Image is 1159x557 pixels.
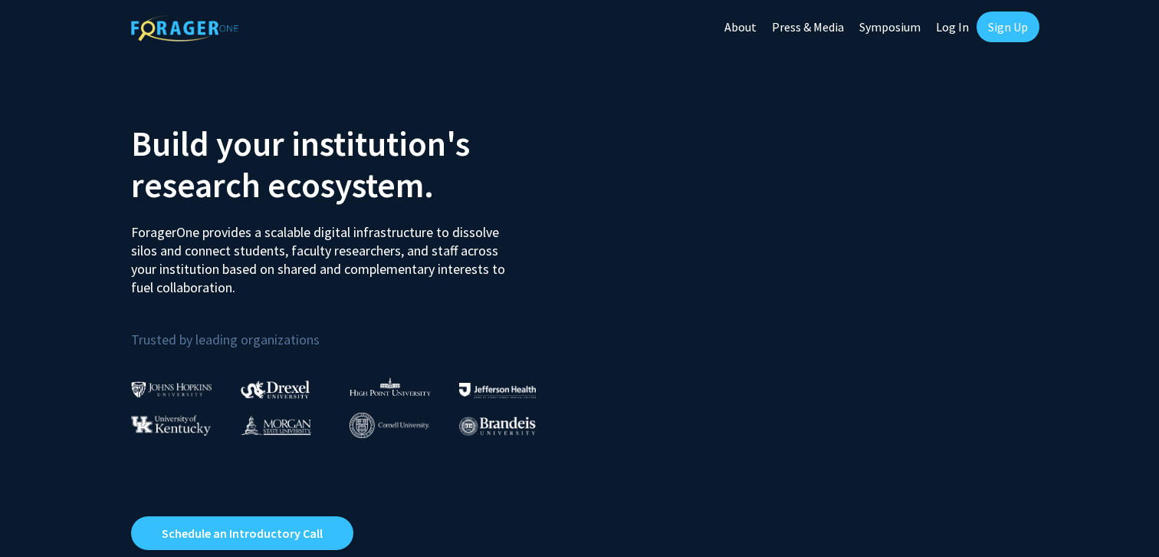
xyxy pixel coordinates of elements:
img: ForagerOne Logo [131,15,238,41]
a: Sign Up [977,12,1039,42]
img: University of Kentucky [131,415,211,436]
a: Opens in a new tab [131,516,353,550]
img: Drexel University [241,381,310,398]
p: ForagerOne provides a scalable digital infrastructure to dissolve silos and connect students, fac... [131,212,516,297]
img: Brandeis University [459,417,536,436]
img: Thomas Jefferson University [459,383,536,397]
img: Cornell University [350,413,429,438]
img: Morgan State University [241,415,311,435]
img: High Point University [350,377,431,396]
h2: Build your institution's research ecosystem. [131,123,568,206]
p: Trusted by leading organizations [131,309,568,351]
img: Johns Hopkins University [131,381,212,397]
